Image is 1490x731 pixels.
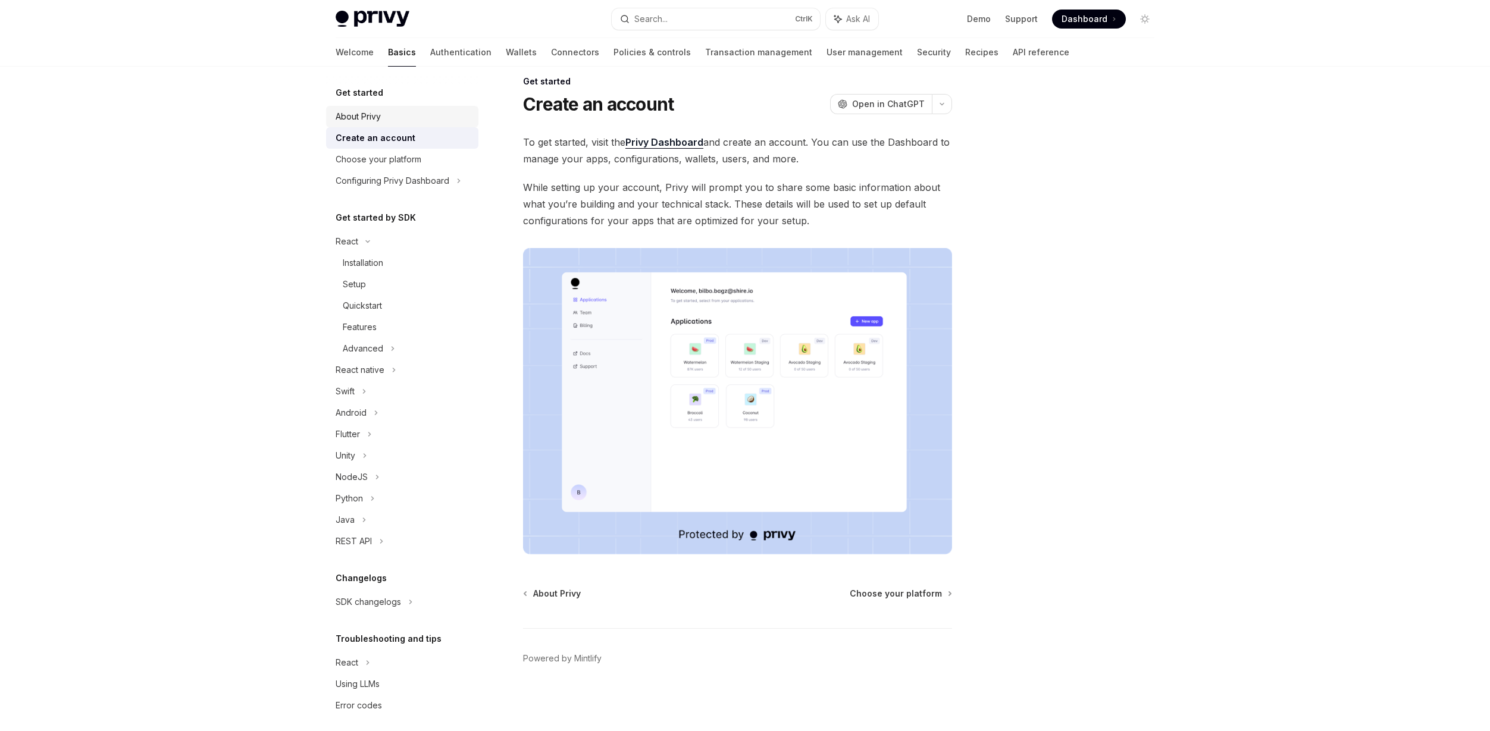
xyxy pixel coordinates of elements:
[830,94,932,114] button: Open in ChatGPT
[343,341,383,356] div: Advanced
[336,152,421,167] div: Choose your platform
[523,248,952,554] img: images/Dash.png
[1013,38,1069,67] a: API reference
[625,136,703,149] a: Privy Dashboard
[388,38,416,67] a: Basics
[850,588,942,600] span: Choose your platform
[336,632,442,646] h5: Troubleshooting and tips
[1135,10,1154,29] button: Toggle dark mode
[523,76,952,87] div: Get started
[524,588,581,600] a: About Privy
[336,363,384,377] div: React native
[336,86,383,100] h5: Get started
[336,571,387,585] h5: Changelogs
[523,93,674,115] h1: Create an account
[705,38,812,67] a: Transaction management
[1062,13,1107,25] span: Dashboard
[852,98,925,110] span: Open in ChatGPT
[1005,13,1038,25] a: Support
[551,38,599,67] a: Connectors
[523,179,952,229] span: While setting up your account, Privy will prompt you to share some basic information about what y...
[326,127,478,149] a: Create an account
[336,174,449,188] div: Configuring Privy Dashboard
[336,38,374,67] a: Welcome
[523,652,602,664] a: Powered by Mintlify
[612,8,820,30] button: Search...CtrlK
[523,134,952,167] span: To get started, visit the and create an account. You can use the Dashboard to manage your apps, c...
[343,320,377,334] div: Features
[827,38,903,67] a: User management
[343,256,383,270] div: Installation
[336,698,382,713] div: Error codes
[326,106,478,127] a: About Privy
[336,131,415,145] div: Create an account
[336,448,355,463] div: Unity
[826,8,878,30] button: Ask AI
[430,38,492,67] a: Authentication
[1052,10,1126,29] a: Dashboard
[336,234,358,249] div: React
[326,316,478,338] a: Features
[336,491,363,506] div: Python
[506,38,537,67] a: Wallets
[613,38,691,67] a: Policies & controls
[336,384,355,399] div: Swift
[336,109,381,124] div: About Privy
[336,595,401,609] div: SDK changelogs
[917,38,951,67] a: Security
[850,588,951,600] a: Choose your platform
[336,677,380,691] div: Using LLMs
[965,38,998,67] a: Recipes
[846,13,870,25] span: Ask AI
[336,655,358,670] div: React
[336,470,368,484] div: NodeJS
[336,11,409,27] img: light logo
[326,295,478,316] a: Quickstart
[336,534,372,548] div: REST API
[343,299,382,313] div: Quickstart
[336,406,367,420] div: Android
[795,14,813,24] span: Ctrl K
[967,13,991,25] a: Demo
[326,274,478,295] a: Setup
[326,673,478,695] a: Using LLMs
[336,211,416,225] h5: Get started by SDK
[343,277,366,291] div: Setup
[336,427,360,441] div: Flutter
[533,588,581,600] span: About Privy
[326,252,478,274] a: Installation
[336,513,355,527] div: Java
[634,12,668,26] div: Search...
[326,695,478,716] a: Error codes
[326,149,478,170] a: Choose your platform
